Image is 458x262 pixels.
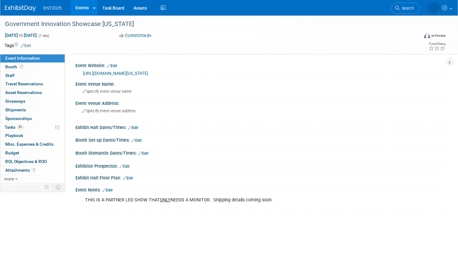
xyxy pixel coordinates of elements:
[107,64,117,68] a: Edit
[5,81,43,86] span: Travel Reservations
[19,64,24,69] span: Booth not reserved yet
[75,79,446,87] div: Event Venue Name:
[5,73,15,78] span: Staff
[5,42,31,49] td: Tags
[75,148,446,157] div: Booth Dismantle Dates/Times:
[5,142,54,147] span: Misc. Expenses & Credits
[0,157,65,166] a: ROI, Objectives & ROO
[18,33,24,38] span: to
[38,34,49,38] span: (1 day)
[75,123,446,131] div: Exhibit Hall Dates/Times:
[5,116,32,121] span: Sponsorships
[5,99,25,104] span: Giveaways
[75,99,446,106] div: Event Venue Address:
[32,168,36,172] span: 1
[0,97,65,105] a: Giveaways
[0,131,65,140] a: Playbook
[400,6,414,11] span: Search
[391,3,420,14] a: Search
[0,175,65,183] a: more
[5,125,24,130] span: Tasks
[21,44,31,48] a: Edit
[380,32,446,41] div: Event Format
[0,114,65,123] a: Sponsorships
[75,173,446,181] div: Exhibit Hall Floor Plan:
[5,159,47,164] span: ROI, Objectives & ROO
[123,176,133,180] a: Edit
[5,5,36,11] img: ExhibitDay
[0,63,65,71] a: Booth
[0,166,65,174] a: Attachments1
[17,125,24,129] span: 0%
[5,56,40,61] span: Event Information
[41,183,52,191] td: Personalize Event Tab Strip
[128,126,138,130] a: Edit
[5,64,24,69] span: Booth
[0,123,65,131] a: Tasks0%
[82,89,132,94] span: Specify event venue name
[75,185,446,193] div: Event Notes:
[431,33,446,38] div: In-Person
[75,161,446,170] div: Exhibitor Prospectus:
[428,2,439,14] img: Rose Bodin
[5,168,36,173] span: Attachments
[5,133,23,138] span: Playbook
[131,138,142,143] a: Edit
[0,149,65,157] a: Budget
[0,140,65,148] a: Misc. Expenses & Credits
[138,151,148,156] a: Edit
[0,80,65,88] a: Travel Reservations
[0,88,65,97] a: Asset Reservations
[82,109,135,113] span: Specify event venue address
[43,6,62,11] span: ENT2025
[0,54,65,62] a: Event Information
[160,197,171,203] u: ONLY
[83,71,148,76] a: [URL][DOMAIN_NAME][US_STATE]
[0,106,65,114] a: Shipments
[102,188,113,192] a: Edit
[75,61,446,69] div: Event Website:
[117,32,154,39] button: Committed
[4,176,14,181] span: more
[5,32,37,38] span: [DATE] [DATE]
[52,183,65,191] td: Toggle Event Tabs
[0,71,65,80] a: Staff
[429,42,445,45] div: Event Rating
[75,135,446,144] div: Booth Set-up Dates/Times:
[5,107,26,112] span: Shipments
[5,150,19,155] span: Budget
[119,164,130,169] a: Edit
[81,194,375,206] div: THIS IS A PARTNER LED SHOW THAT NEEDS A MONITOR. Shipping details coming soon.
[5,90,42,95] span: Asset Reservations
[3,19,408,30] div: Government Innovation Showcase [US_STATE]
[424,33,430,38] img: Format-Inperson.png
